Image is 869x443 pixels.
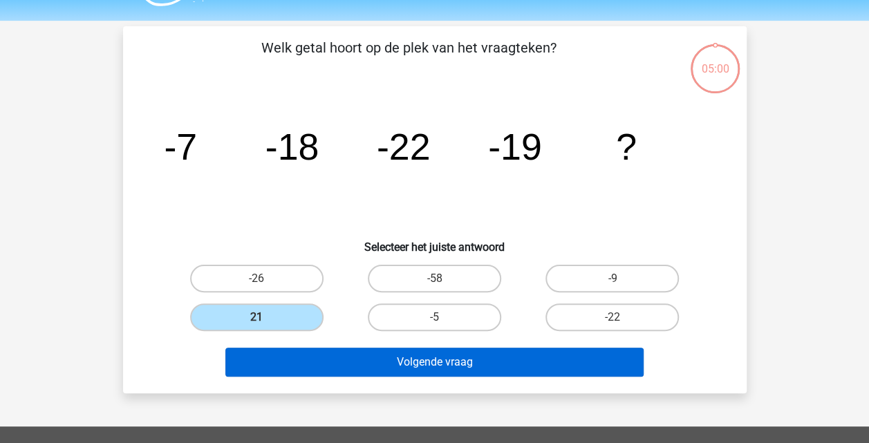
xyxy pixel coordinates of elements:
[164,126,197,167] tspan: -7
[545,265,679,292] label: -9
[190,265,324,292] label: -26
[368,303,501,331] label: -5
[225,348,644,377] button: Volgende vraag
[689,43,741,77] div: 05:00
[190,303,324,331] label: 21
[265,126,319,167] tspan: -18
[376,126,430,167] tspan: -22
[368,265,501,292] label: -58
[545,303,679,331] label: -22
[145,229,725,254] h6: Selecteer het juiste antwoord
[145,37,673,79] p: Welk getal hoort op de plek van het vraagteken?
[488,126,542,167] tspan: -19
[616,126,637,167] tspan: ?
